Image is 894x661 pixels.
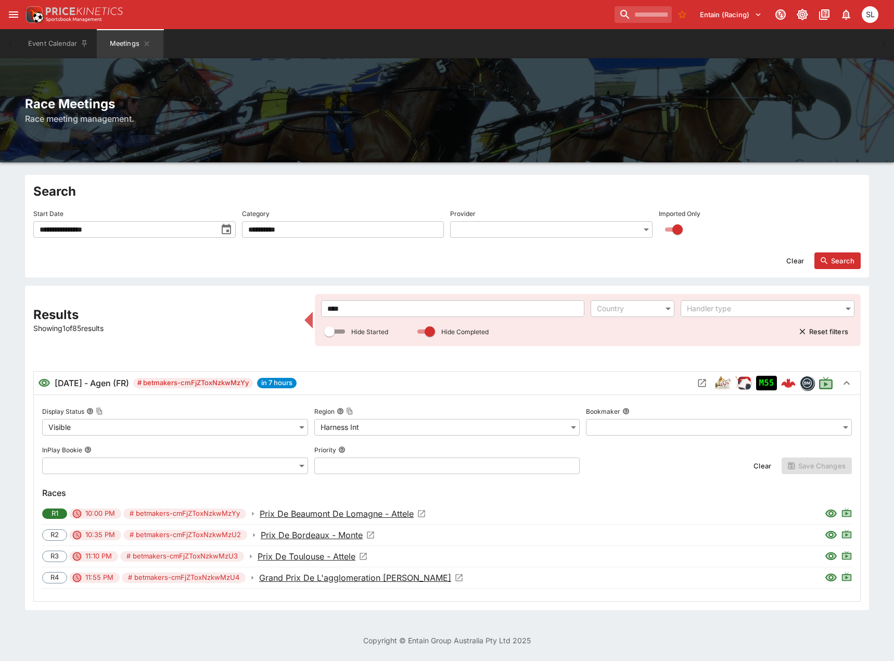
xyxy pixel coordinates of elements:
[261,529,375,541] a: Open Event
[259,571,464,584] a: Open Event
[123,509,246,519] span: # betmakers-cmFjZToxNzkwMzYy
[781,376,796,390] img: logo-cerberus--red.svg
[338,446,346,453] button: Priority
[771,5,790,24] button: Connected to PK
[450,209,476,218] p: Provider
[735,375,752,391] img: racing.png
[351,327,388,336] p: Hide Started
[747,457,777,474] button: Clear
[38,377,50,389] svg: Visible
[815,5,834,24] button: Documentation
[242,209,270,218] p: Category
[23,4,44,25] img: PriceKinetics Logo
[659,209,700,218] p: Imported Only
[825,571,837,584] svg: Visible
[120,551,244,562] span: # betmakers-cmFjZToxNzkwMzU3
[622,408,630,415] button: Bookmaker
[79,573,120,583] span: 11:55 PM
[825,529,837,541] svg: Visible
[441,327,489,336] p: Hide Completed
[615,6,672,23] input: search
[260,507,414,520] p: Prix De Beaumont De Lomagne - Attele
[42,487,852,499] h6: Races
[33,209,63,218] p: Start Date
[84,446,92,453] button: InPlay Bookie
[45,573,65,583] span: R4
[46,7,123,15] img: PriceKinetics
[314,446,336,454] p: Priority
[862,6,878,23] div: Singa Livett
[337,408,344,415] button: RegionCopy To Clipboard
[259,571,451,584] p: Grand Prix De L'agglomeration [PERSON_NAME]
[837,5,855,24] button: Notifications
[33,307,298,323] h2: Results
[42,419,308,436] div: Visible
[735,375,752,391] div: ParallelRacing Handler
[45,551,65,562] span: R3
[825,507,837,520] svg: Visible
[46,17,102,22] img: Sportsbook Management
[597,303,658,314] div: Country
[79,509,121,519] span: 10:00 PM
[841,507,852,518] svg: Live
[258,550,368,563] a: Open Event
[674,6,691,23] button: No Bookmarks
[819,376,833,390] svg: Live
[257,378,297,388] span: in 7 hours
[25,96,869,112] h2: Race Meetings
[687,303,838,314] div: Handler type
[133,378,253,388] span: # betmakers-cmFjZToxNzkwMzYy
[33,323,298,334] p: Showing 1 of 85 results
[122,573,246,583] span: # betmakers-cmFjZToxNzkwMzU4
[793,323,854,340] button: Reset filters
[756,376,777,390] div: Imported to Jetbet as OPEN
[814,252,861,269] button: Search
[261,529,363,541] p: Prix De Bordeaux - Monte
[45,530,65,540] span: R2
[42,407,84,416] p: Display Status
[260,507,426,520] a: Open Event
[79,530,121,540] span: 10:35 PM
[825,550,837,563] svg: Visible
[86,408,94,415] button: Display StatusCopy To Clipboard
[96,408,103,415] button: Copy To Clipboard
[841,571,852,582] svg: Live
[859,3,882,26] button: Singa Livett
[33,183,861,199] h2: Search
[346,408,353,415] button: Copy To Clipboard
[55,377,129,389] h6: [DATE] - Agen (FR)
[97,29,163,58] button: Meetings
[42,446,82,454] p: InPlay Bookie
[4,5,23,24] button: open drawer
[694,6,768,23] button: Select Tenant
[780,252,810,269] button: Clear
[314,407,335,416] p: Region
[258,550,355,563] p: Prix De Toulouse - Attele
[694,375,710,391] button: Open Meeting
[841,550,852,561] svg: Live
[22,29,95,58] button: Event Calendar
[586,407,620,416] p: Bookmaker
[793,5,812,24] button: Toggle light/dark mode
[25,112,869,125] h6: Race meeting management.
[314,419,580,436] div: Harness Int
[217,220,236,239] button: toggle date time picker
[79,551,118,562] span: 11:10 PM
[714,375,731,391] img: harness_racing.png
[123,530,247,540] span: # betmakers-cmFjZToxNzkwMzU2
[841,529,852,539] svg: Live
[800,376,814,390] img: betmakers.png
[45,509,65,519] span: R1
[800,376,814,390] div: betmakers
[714,375,731,391] div: harness_racing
